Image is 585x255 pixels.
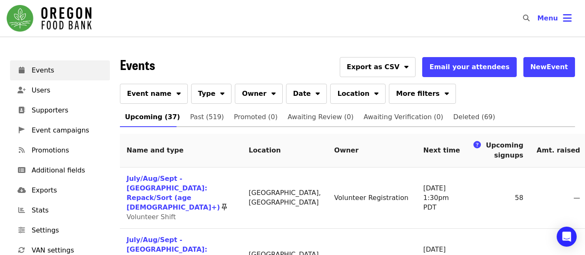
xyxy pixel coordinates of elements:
i: cloud-download icon [17,186,26,194]
span: Type [198,89,216,99]
span: Event name [127,89,172,99]
a: Promotions [10,140,110,160]
button: Type [191,84,232,104]
td: Volunteer Registration [328,167,417,229]
div: — [537,193,580,203]
button: Email your attendees [422,57,516,77]
i: question-circle icon [473,140,481,150]
a: Events [10,60,110,80]
i: sliders-h icon [18,226,25,234]
span: Exports [32,185,103,195]
a: Promoted (0) [229,107,283,127]
i: thumbtack icon [222,203,227,211]
div: [GEOGRAPHIC_DATA], [GEOGRAPHIC_DATA] [249,188,321,207]
span: Promotions [32,145,103,155]
input: Search [535,8,541,28]
img: Oregon Food Bank - Home [7,5,92,32]
span: Location [337,89,369,99]
span: Settings [32,225,103,235]
a: Awaiting Verification (0) [358,107,448,127]
th: Owner [328,134,417,167]
a: Past (519) [185,107,229,127]
i: sort-down icon [271,88,276,96]
button: Toggle account menu [530,8,578,28]
i: address-book icon [18,106,25,114]
i: calendar icon [19,66,25,74]
span: Supporters [32,105,103,115]
span: Volunteer Shift [127,213,176,221]
a: Upcoming (37) [120,107,185,127]
i: sort-down icon [220,88,224,96]
div: 58 [473,193,523,203]
span: Additional fields [32,165,103,175]
span: Events [32,65,103,75]
a: Deleted (69) [448,107,500,127]
a: Supporters [10,100,110,120]
span: Promoted (0) [234,111,278,123]
i: sort-down icon [445,88,449,96]
th: Next time [417,134,467,167]
span: Date [293,89,311,99]
i: sort-down icon [177,88,181,96]
td: [DATE] 1:30pm PDT [417,167,467,229]
a: Awaiting Review (0) [283,107,359,127]
span: Stats [32,205,103,215]
i: pennant icon [19,126,25,134]
i: search icon [523,14,530,22]
i: sort-down icon [316,88,320,96]
button: Event name [120,84,188,104]
div: Open Intercom Messenger [557,227,577,247]
span: Past (519) [190,111,224,123]
span: Awaiting Verification (0) [363,111,443,123]
button: NewEvent [523,57,575,77]
span: Users [32,85,103,95]
span: Deleted (69) [453,111,495,123]
a: July/Aug/Sept - [GEOGRAPHIC_DATA]: Repack/Sort (age [DEMOGRAPHIC_DATA]+) [127,175,220,211]
i: bars icon [563,12,572,24]
span: Owner [242,89,266,99]
button: More filters [389,84,456,104]
button: Location [330,84,386,104]
i: sync icon [18,246,25,254]
span: Event campaigns [32,125,103,135]
i: list-alt icon [18,166,25,174]
a: Additional fields [10,160,110,180]
th: Name and type [120,134,242,167]
span: Awaiting Review (0) [288,111,354,123]
span: Upcoming signups [486,141,523,159]
i: chart-bar icon [18,206,25,214]
a: Settings [10,220,110,240]
span: Menu [537,14,558,22]
th: Location [242,134,327,167]
span: More filters [396,89,439,99]
i: sort-down icon [374,88,378,96]
a: Stats [10,200,110,220]
span: Events [120,55,155,74]
a: Exports [10,180,110,200]
button: Date [286,84,327,104]
i: rss icon [19,146,25,154]
span: Export as CSV [347,62,400,72]
button: Owner [235,84,283,104]
a: Event campaigns [10,120,110,140]
span: Upcoming (37) [125,111,180,123]
i: user-plus icon [17,86,26,94]
a: Users [10,80,110,100]
button: Export as CSV [340,57,416,77]
i: sort-down icon [404,62,408,70]
span: Amt. raised [537,146,580,154]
